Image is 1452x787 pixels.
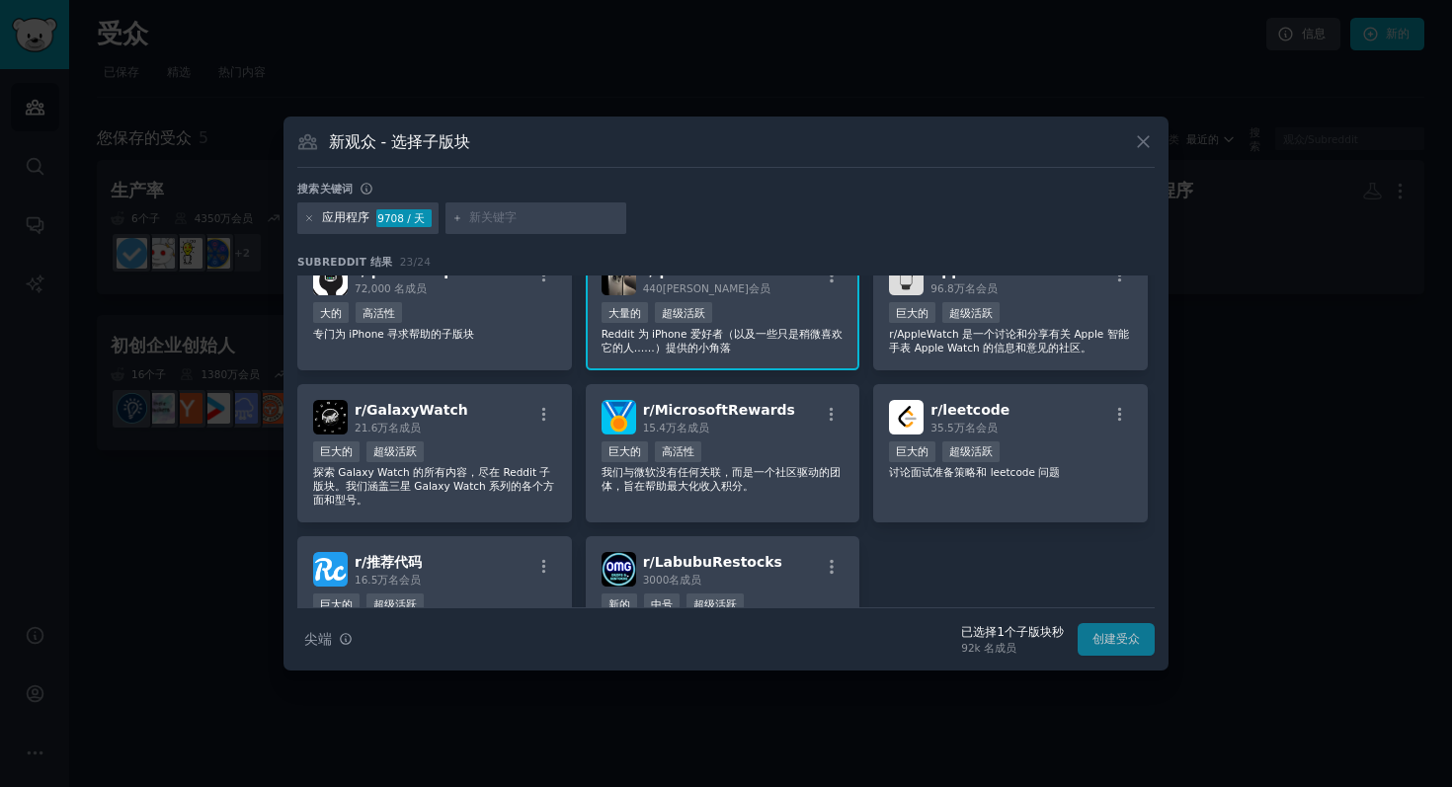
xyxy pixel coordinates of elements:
[942,402,1009,418] font: leetcode
[399,574,421,586] font: 会员
[320,307,342,319] font: 大的
[662,445,694,457] font: 高活性
[655,402,795,418] font: MicrosoftRewards
[366,554,422,570] font: 推荐代码
[322,210,369,224] font: 应用程序
[329,132,471,151] font: 新观众 - 选择子版块
[949,307,993,319] font: 超级活跃
[949,445,993,457] font: 超级活跃
[687,422,709,433] font: 成员
[355,574,399,586] font: 16.5万名
[693,598,737,610] font: 超级活跃
[643,402,655,418] font: r/
[976,282,998,294] font: 会员
[651,598,673,610] font: 中号
[313,400,348,434] img: GalaxyWatch
[889,400,924,434] img: leetcode
[297,622,360,657] button: 尖端
[414,256,418,268] font: /
[363,307,395,319] font: 高活性
[469,209,619,227] input: 新关键字
[1005,625,1052,639] font: 个子版块
[995,642,1016,654] font: 成员
[896,307,928,319] font: 巨大的
[313,328,474,340] font: 专门为 iPhone 寻求帮助的子版块
[405,282,427,294] font: 成员
[1052,625,1064,639] font: 秒
[400,256,414,268] font: 23
[373,445,417,457] font: 超级活跃
[602,400,636,434] img: MicrosoftRewards
[602,261,636,295] img: iPhone
[313,466,554,506] font: 探索 Galaxy Watch 的所有内容，尽在 Reddit 子版块。我们涵盖三星 Galaxy Watch 系列的各个方面和型号。
[313,261,348,295] img: iPhone帮助
[889,261,924,295] img: AppleWatch
[976,422,998,433] font: 会员
[961,625,997,639] font: 已选择
[930,282,975,294] font: 96.8万名
[297,256,393,268] font: Subreddit 结果
[961,642,995,654] font: 92k 名
[355,422,399,433] font: 21.6万名
[643,554,655,570] font: r/
[304,631,332,647] font: 尖端
[930,422,975,433] font: 35.5万名
[643,574,681,586] font: 3000名
[355,554,366,570] font: r/
[997,625,1005,639] font: 1
[930,402,942,418] font: r/
[602,466,841,492] font: 我们与微软没有任何关联，而是一个社区驱动的团体，旨在帮助最大化收入积分。
[320,598,353,610] font: 巨大的
[608,598,630,610] font: 新的
[399,422,421,433] font: 成员
[608,445,641,457] font: 巨大的
[602,552,636,587] img: Labubu补货
[896,445,928,457] font: 巨大的
[297,183,353,195] font: 搜索关键词
[889,466,1060,478] font: 讨论面试准备策略和 leetcode 问题
[662,307,705,319] font: 超级活跃
[602,328,843,354] font: Reddit 为 iPhone 爱好者（以及一些只是稍微喜欢它的人……）提供的小角落
[355,282,405,294] font: 72,000 名
[377,212,425,224] font: 9708 / 天
[373,598,417,610] font: 超级活跃
[608,307,641,319] font: 大量的
[889,328,1128,354] font: r/AppleWatch 是一个讨论和分享有关 Apple 智能手表 Apple Watch 的信息和意见的社区。
[643,282,749,294] font: 440[PERSON_NAME]
[680,574,701,586] font: 成员
[320,445,353,457] font: 巨大的
[366,402,468,418] font: GalaxyWatch
[417,256,431,268] font: 24
[749,282,770,294] font: 会员
[643,422,687,433] font: 15.4万名
[655,554,782,570] font: LabubuRestocks
[313,552,348,587] img: 推荐代码
[355,402,366,418] font: r/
